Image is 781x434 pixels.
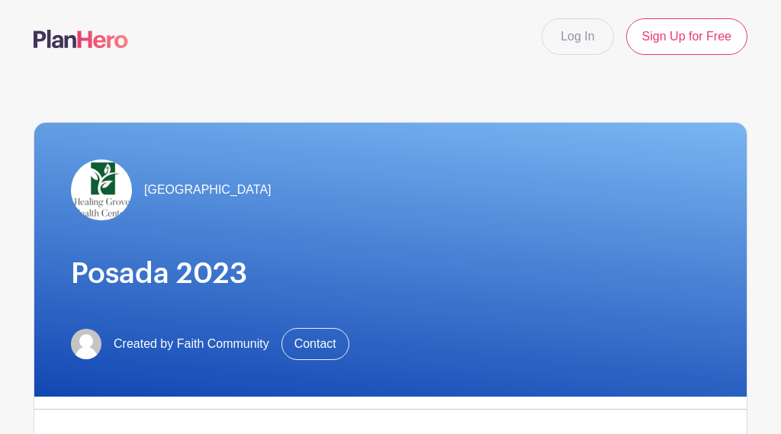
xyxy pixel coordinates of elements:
[626,18,747,55] a: Sign Up for Free
[281,328,349,360] a: Contact
[71,257,710,291] h1: Posada 2023
[34,30,128,48] img: logo-507f7623f17ff9eddc593b1ce0a138ce2505c220e1c5a4e2b4648c50719b7d32.svg
[71,159,132,220] img: HGHC.png
[71,329,101,359] img: default-ce2991bfa6775e67f084385cd625a349d9dcbb7a52a09fb2fda1e96e2d18dcdb.png
[114,335,269,353] span: Created by Faith Community
[144,181,272,199] span: [GEOGRAPHIC_DATA]
[542,18,613,55] a: Log In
